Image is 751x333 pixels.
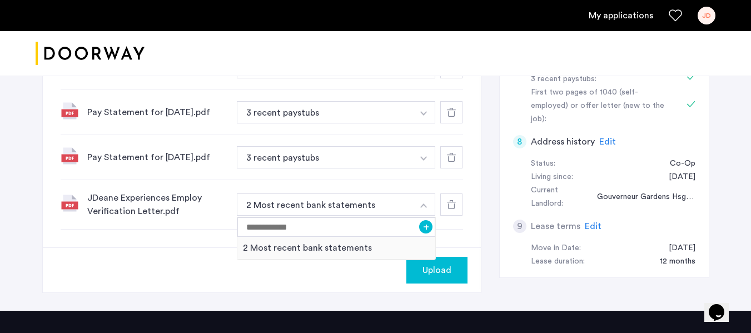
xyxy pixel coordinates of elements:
div: Status: [531,157,555,171]
div: 8 [513,135,526,148]
div: Pay Statement for [DATE].pdf [87,151,228,164]
a: Cazamio logo [36,33,145,74]
button: button [237,101,414,123]
img: file [61,102,78,120]
img: logo [36,33,145,74]
div: Current Landlord: [531,184,586,211]
div: JDeane Experiences Employ Verification Letter.pdf [87,191,228,218]
div: 10/01/2025 [658,242,695,255]
div: Lease duration: [531,255,585,269]
span: Edit [599,137,616,146]
a: My application [589,9,653,22]
img: arrow [420,203,427,208]
img: file [61,194,78,212]
div: First two pages of 1040 (self-employed) or offer letter (new to the job): [531,86,671,126]
iframe: chat widget [704,289,740,322]
button: button [412,146,435,168]
div: Co-Op [659,157,695,171]
div: 9 [513,220,526,233]
button: button [237,146,414,168]
div: 12/01/2001 [658,171,695,184]
div: Living since: [531,171,573,184]
a: Favorites [669,9,682,22]
button: button [412,193,435,216]
div: JD [698,7,715,24]
button: + [419,220,432,233]
button: button [406,257,467,284]
h5: Lease terms [531,220,580,233]
div: Move in Date: [531,242,581,255]
button: button [412,101,435,123]
div: 12 months [649,255,695,269]
h5: Address history [531,135,595,148]
button: button [237,193,414,216]
div: Pay Statement for [DATE].pdf [87,106,228,119]
img: arrow [420,156,427,161]
span: Edit [585,222,601,231]
img: file [61,147,78,165]
div: 2 Most recent bank statements [237,237,436,260]
img: arrow [420,111,427,116]
span: Upload [422,264,451,277]
div: 3 recent paystubs: [531,73,671,86]
div: Gouverneur Gardens Hsg Corp [586,191,695,204]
